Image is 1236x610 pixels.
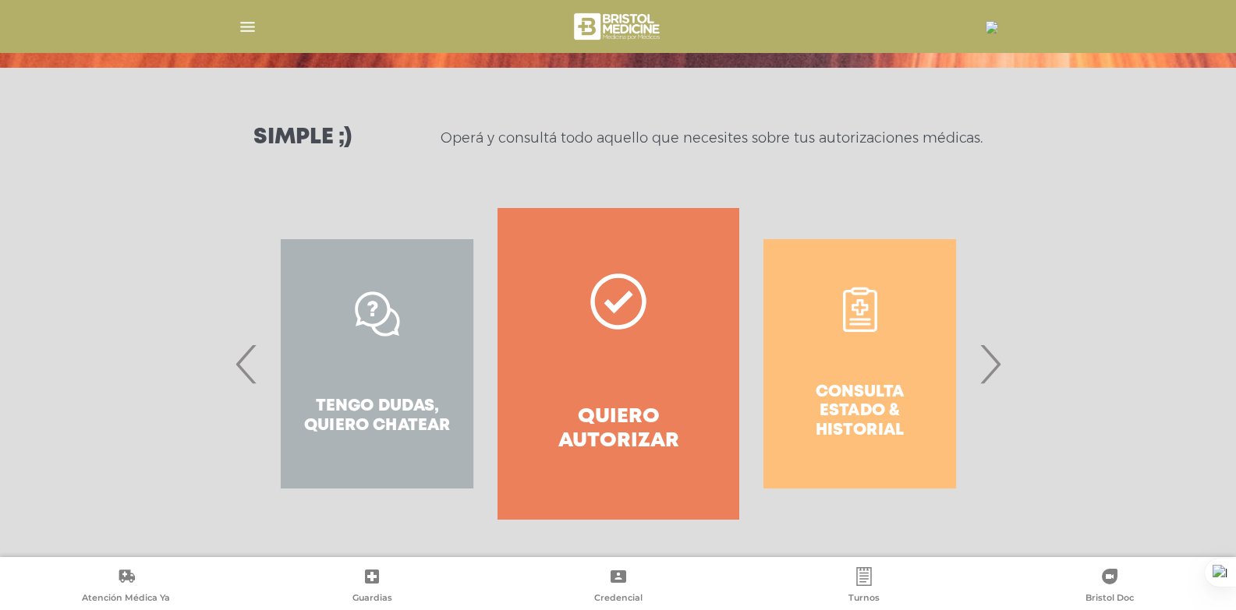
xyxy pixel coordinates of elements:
[495,567,741,607] a: Credencial
[498,208,738,520] a: Quiero autorizar
[3,567,249,607] a: Atención Médica Ya
[987,567,1233,607] a: Bristol Doc
[986,21,998,33] img: 15868
[1085,592,1134,606] span: Bristol Doc
[741,567,986,607] a: Turnos
[232,322,262,406] span: Previous
[594,592,643,606] span: Credencial
[352,592,392,606] span: Guardias
[848,592,880,606] span: Turnos
[526,405,710,453] h4: Quiero autorizar
[249,567,494,607] a: Guardias
[975,322,1005,406] span: Next
[253,127,352,149] h3: Simple ;)
[572,8,664,45] img: bristol-medicine-blanco.png
[238,17,257,37] img: Cober_menu-lines-white.svg
[82,592,170,606] span: Atención Médica Ya
[441,129,983,147] p: Operá y consultá todo aquello que necesites sobre tus autorizaciones médicas.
